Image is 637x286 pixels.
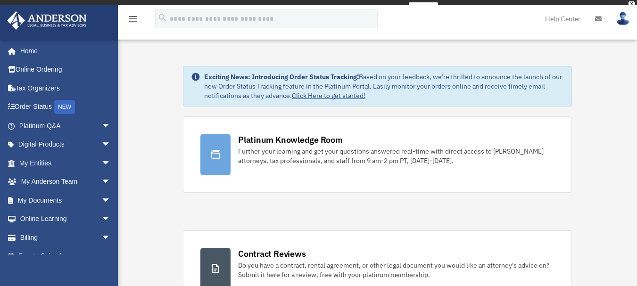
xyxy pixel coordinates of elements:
a: Events Calendar [7,247,125,266]
strong: Exciting News: Introducing Order Status Tracking! [204,73,359,81]
i: menu [127,13,139,25]
a: My Documentsarrow_drop_down [7,191,125,210]
span: arrow_drop_down [101,228,120,247]
span: arrow_drop_down [101,154,120,173]
a: Online Ordering [7,60,125,79]
div: Platinum Knowledge Room [238,134,343,146]
div: close [629,1,635,7]
a: survey [409,2,438,14]
a: My Entitiesarrow_drop_down [7,154,125,172]
div: Get a chance to win 6 months of Platinum for free just by filling out this [199,2,405,14]
div: Contract Reviews [238,248,306,260]
a: Digital Productsarrow_drop_down [7,135,125,154]
a: Platinum Q&Aarrow_drop_down [7,116,125,135]
a: My Anderson Teamarrow_drop_down [7,172,125,191]
img: User Pic [616,12,630,25]
span: arrow_drop_down [101,116,120,136]
div: NEW [54,100,75,114]
a: Billingarrow_drop_down [7,228,125,247]
a: Home [7,41,120,60]
a: menu [127,16,139,25]
a: Click Here to get started! [292,91,365,100]
i: search [157,13,168,23]
div: Based on your feedback, we're thrilled to announce the launch of our new Order Status Tracking fe... [204,72,564,100]
div: Further your learning and get your questions answered real-time with direct access to [PERSON_NAM... [238,147,554,165]
span: arrow_drop_down [101,210,120,229]
a: Order StatusNEW [7,98,125,117]
a: Tax Organizers [7,79,125,98]
img: Anderson Advisors Platinum Portal [4,11,90,30]
span: arrow_drop_down [101,172,120,192]
a: Platinum Knowledge Room Further your learning and get your questions answered real-time with dire... [183,116,572,193]
span: arrow_drop_down [101,191,120,210]
div: Do you have a contract, rental agreement, or other legal document you would like an attorney's ad... [238,261,554,279]
span: arrow_drop_down [101,135,120,155]
a: Online Learningarrow_drop_down [7,210,125,229]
